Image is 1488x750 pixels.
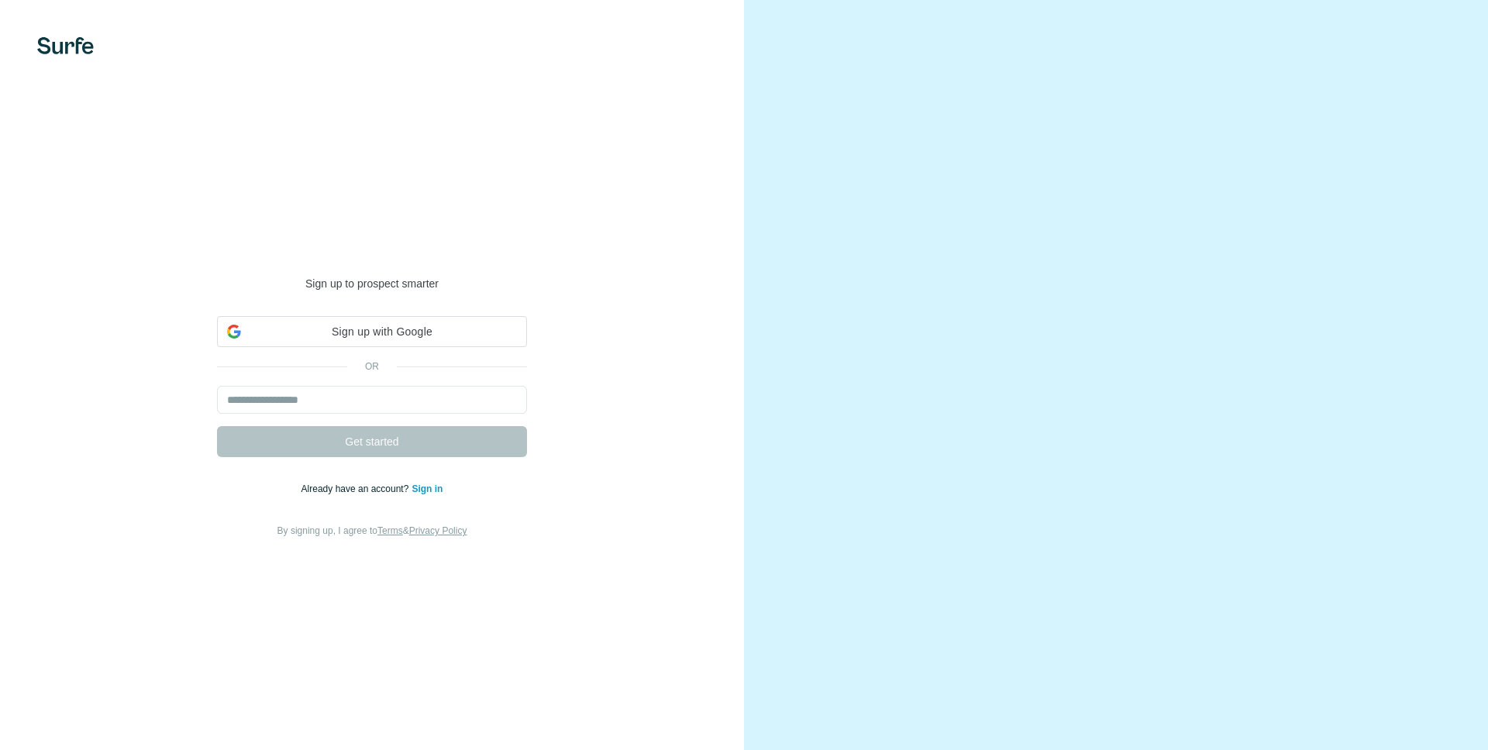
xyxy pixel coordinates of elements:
div: Sign up with Google [217,316,527,347]
a: Privacy Policy [409,525,467,536]
a: Terms [377,525,403,536]
a: Sign in [412,483,443,494]
p: or [347,360,397,373]
p: Sign up to prospect smarter [217,276,527,291]
h1: Welcome to [GEOGRAPHIC_DATA] [217,211,527,273]
img: Surfe's logo [37,37,94,54]
span: Already have an account? [301,483,412,494]
span: Sign up with Google [247,324,517,340]
span: By signing up, I agree to & [277,525,467,536]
